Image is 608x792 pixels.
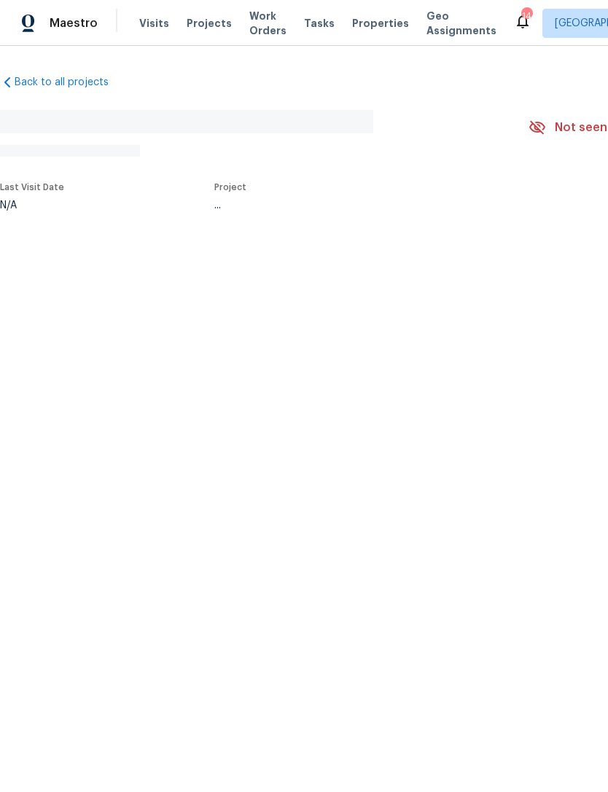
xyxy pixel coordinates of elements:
[214,200,494,211] div: ...
[521,9,531,23] div: 14
[139,16,169,31] span: Visits
[249,9,287,38] span: Work Orders
[214,183,246,192] span: Project
[187,16,232,31] span: Projects
[50,16,98,31] span: Maestro
[304,18,335,28] span: Tasks
[426,9,496,38] span: Geo Assignments
[352,16,409,31] span: Properties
